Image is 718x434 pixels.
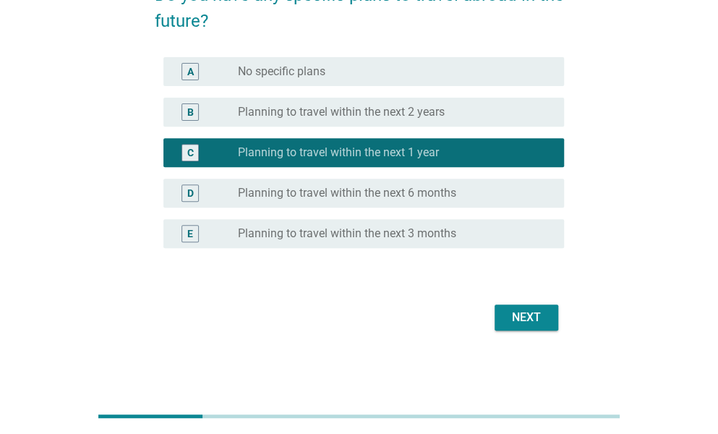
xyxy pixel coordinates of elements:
[238,105,445,119] label: Planning to travel within the next 2 years
[187,104,194,119] div: B
[187,226,193,241] div: E
[238,186,456,200] label: Planning to travel within the next 6 months
[506,309,547,326] div: Next
[187,185,194,200] div: D
[187,145,194,160] div: C
[187,64,194,79] div: A
[238,145,439,160] label: Planning to travel within the next 1 year
[495,305,558,331] button: Next
[238,226,456,241] label: Planning to travel within the next 3 months
[238,64,325,79] label: No specific plans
